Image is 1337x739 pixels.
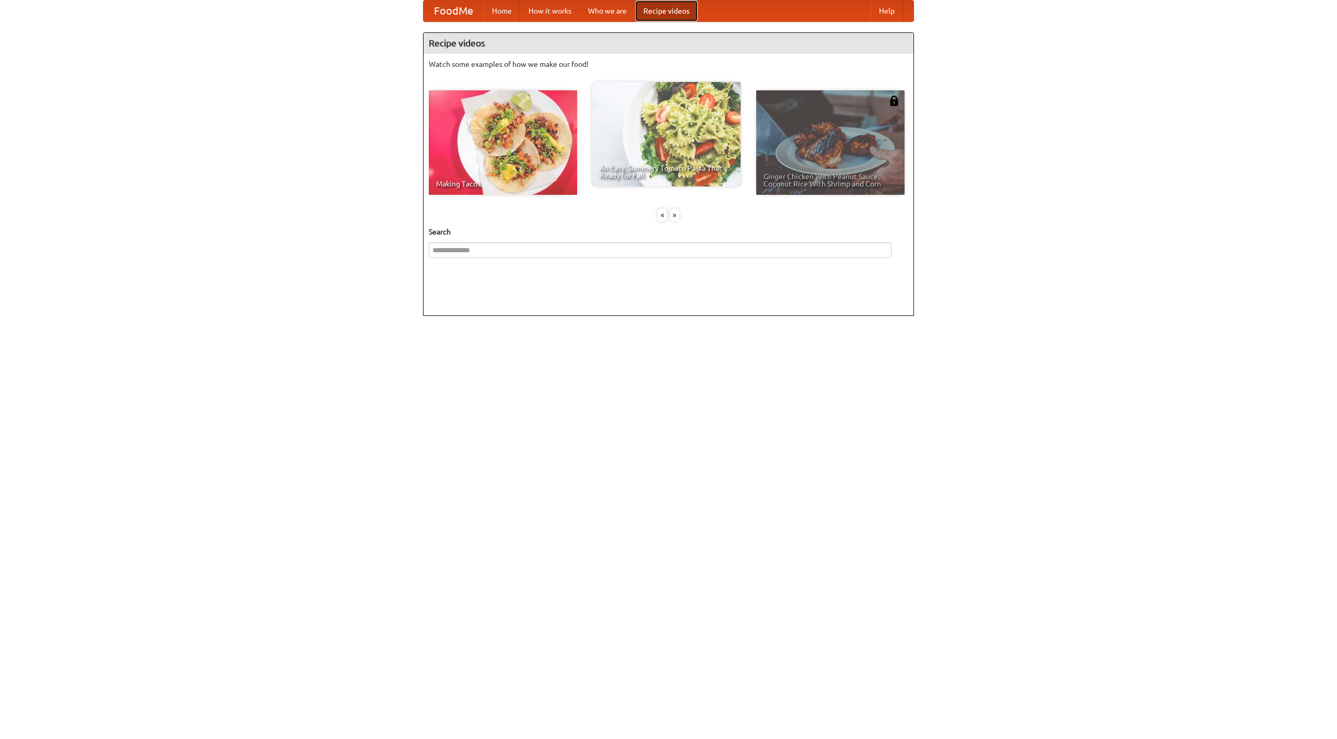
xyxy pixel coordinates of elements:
a: FoodMe [424,1,484,21]
div: » [670,208,679,221]
img: 483408.png [889,96,899,106]
a: Who we are [580,1,635,21]
h4: Recipe videos [424,33,913,54]
span: Making Tacos [436,180,570,187]
a: Home [484,1,520,21]
a: Making Tacos [429,90,577,195]
h5: Search [429,227,908,237]
a: How it works [520,1,580,21]
p: Watch some examples of how we make our food! [429,59,908,69]
a: An Easy, Summery Tomato Pasta That's Ready for Fall [592,82,741,186]
a: Recipe videos [635,1,698,21]
span: An Easy, Summery Tomato Pasta That's Ready for Fall [600,165,733,179]
div: « [658,208,667,221]
a: Help [871,1,903,21]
